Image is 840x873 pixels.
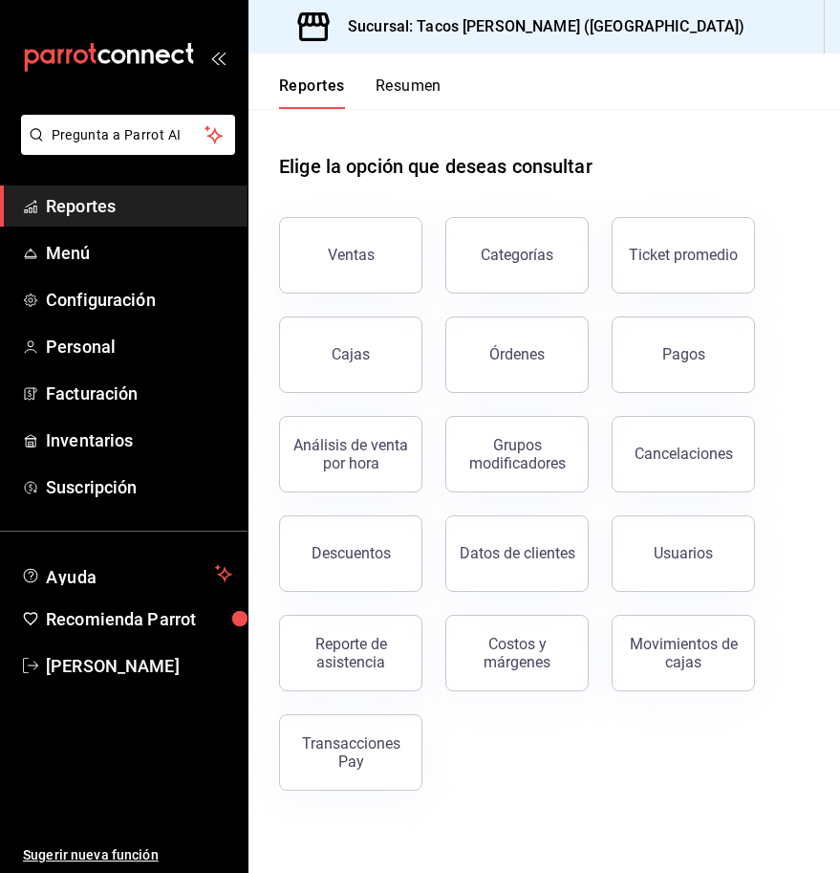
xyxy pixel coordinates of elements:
[46,381,232,406] span: Facturación
[13,139,235,159] a: Pregunta a Parrot AI
[46,193,232,219] span: Reportes
[445,515,589,592] button: Datos de clientes
[328,246,375,264] div: Ventas
[279,615,422,691] button: Reporte de asistencia
[23,845,232,865] span: Sugerir nueva función
[662,345,705,363] div: Pagos
[612,615,755,691] button: Movimientos de cajas
[458,635,576,671] div: Costos y márgenes
[612,515,755,592] button: Usuarios
[21,115,235,155] button: Pregunta a Parrot AI
[445,416,589,492] button: Grupos modificadores
[279,152,592,181] h1: Elige la opción que deseas consultar
[312,544,391,562] div: Descuentos
[654,544,713,562] div: Usuarios
[460,544,575,562] div: Datos de clientes
[489,345,545,363] div: Órdenes
[629,246,738,264] div: Ticket promedio
[332,345,370,363] div: Cajas
[279,316,422,393] button: Cajas
[481,246,553,264] div: Categorías
[376,76,442,109] button: Resumen
[52,125,205,145] span: Pregunta a Parrot AI
[279,76,442,109] div: navigation tabs
[445,615,589,691] button: Costos y márgenes
[46,474,232,500] span: Suscripción
[46,427,232,453] span: Inventarios
[445,217,589,294] button: Categorías
[279,515,422,592] button: Descuentos
[279,217,422,294] button: Ventas
[279,416,422,492] button: Análisis de venta por hora
[612,416,755,492] button: Cancelaciones
[291,635,410,671] div: Reporte de asistencia
[46,653,232,679] span: [PERSON_NAME]
[210,50,226,65] button: open_drawer_menu
[624,635,743,671] div: Movimientos de cajas
[46,562,207,585] span: Ayuda
[635,445,733,463] div: Cancelaciones
[291,436,410,472] div: Análisis de venta por hora
[291,734,410,771] div: Transacciones Pay
[612,316,755,393] button: Pagos
[445,316,589,393] button: Órdenes
[612,217,755,294] button: Ticket promedio
[46,334,232,360] span: Personal
[46,606,232,632] span: Recomienda Parrot
[333,15,744,38] h3: Sucursal: Tacos [PERSON_NAME] ([GEOGRAPHIC_DATA])
[279,714,422,791] button: Transacciones Pay
[458,436,576,472] div: Grupos modificadores
[279,76,345,109] button: Reportes
[46,240,232,266] span: Menú
[46,287,232,313] span: Configuración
